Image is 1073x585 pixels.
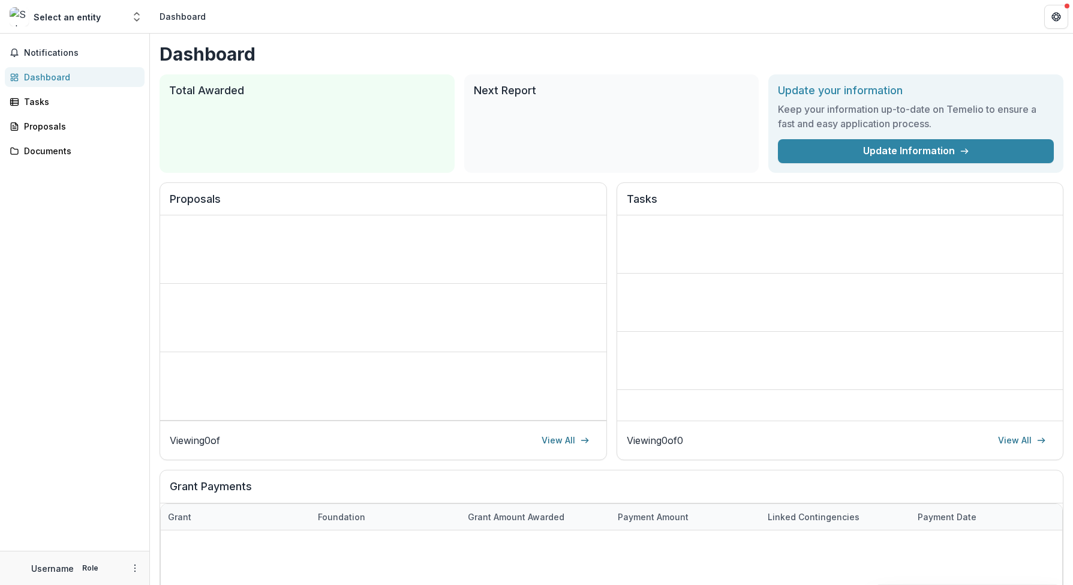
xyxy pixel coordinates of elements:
a: Documents [5,141,145,161]
a: View All [991,431,1053,450]
h2: Total Awarded [169,84,445,97]
h2: Proposals [170,193,597,215]
span: Notifications [24,48,140,58]
a: Tasks [5,92,145,112]
a: View All [534,431,597,450]
a: Update Information [778,139,1054,163]
button: Get Help [1044,5,1068,29]
div: Dashboard [160,10,206,23]
nav: breadcrumb [155,8,211,25]
p: Role [79,563,102,574]
div: Dashboard [24,71,135,83]
h2: Update your information [778,84,1054,97]
p: Username [31,562,74,575]
button: Open entity switcher [128,5,145,29]
div: Proposals [24,120,135,133]
a: Dashboard [5,67,145,87]
h1: Dashboard [160,43,1063,65]
p: Viewing 0 of [170,433,220,448]
h3: Keep your information up-to-date on Temelio to ensure a fast and easy application process. [778,102,1054,131]
h2: Grant Payments [170,480,1053,503]
button: Notifications [5,43,145,62]
img: Select an entity [10,7,29,26]
h2: Tasks [627,193,1054,215]
h2: Next Report [474,84,750,97]
div: Documents [24,145,135,157]
a: Proposals [5,116,145,136]
div: Select an entity [34,11,101,23]
button: More [128,561,142,575]
div: Tasks [24,95,135,108]
p: Viewing 0 of 0 [627,433,683,448]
